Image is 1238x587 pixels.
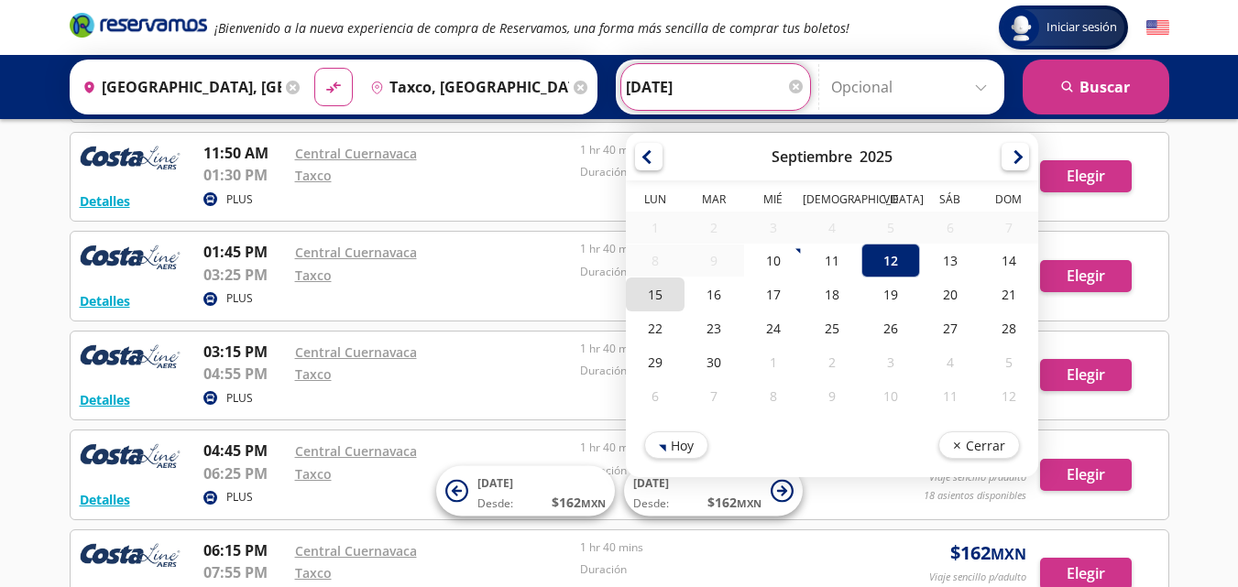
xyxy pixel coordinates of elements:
div: 16-Sep-25 [685,277,743,311]
div: 14-Sep-25 [979,244,1037,277]
p: 04:55 PM [203,363,286,385]
div: 12-Oct-25 [979,379,1037,413]
span: Iniciar sesión [1039,18,1124,37]
a: Central Cuernavaca [295,442,417,460]
span: [DATE] [633,475,669,491]
th: Sábado [920,191,979,212]
button: [DATE]Desde:$162MXN [624,466,803,516]
button: English [1146,16,1169,39]
div: 03-Sep-25 [743,212,802,244]
div: 30-Sep-25 [685,345,743,379]
div: 01-Oct-25 [743,345,802,379]
p: 06:15 PM [203,539,286,561]
p: 1 hr 40 mins [580,341,857,357]
a: Central Cuernavaca [295,343,417,361]
th: Viernes [861,191,920,212]
div: 09-Sep-25 [685,245,743,277]
p: 1 hr 40 mins [580,440,857,456]
img: RESERVAMOS [80,539,181,576]
div: 22-Sep-25 [626,311,685,345]
div: 06-Oct-25 [626,379,685,413]
span: $ 162 [707,493,761,512]
p: 03:25 PM [203,264,286,286]
div: Septiembre [772,147,852,167]
button: Detalles [80,291,130,310]
button: Elegir [1040,459,1132,491]
p: 03:15 PM [203,341,286,363]
p: Viaje sencillo p/adulto [929,570,1026,585]
p: 1 hr 40 mins [580,539,857,556]
a: Central Cuernavaca [295,542,417,560]
input: Buscar Destino [363,64,569,110]
button: Detalles [80,490,130,509]
th: Jueves [802,191,860,212]
a: Taxco [295,365,332,383]
small: MXN [737,496,761,510]
div: 09-Oct-25 [802,379,860,413]
p: 1 hr 40 mins [580,241,857,257]
div: 26-Sep-25 [861,311,920,345]
div: 05-Sep-25 [861,212,920,244]
div: 15-Sep-25 [626,277,685,311]
img: RESERVAMOS [80,241,181,277]
p: PLUS [226,489,253,505]
button: Hoy [644,431,708,459]
a: Central Cuernavaca [295,244,417,261]
span: [DATE] [477,475,513,491]
div: 03-Oct-25 [861,345,920,379]
p: 01:30 PM [203,164,286,186]
span: Desde: [477,495,513,512]
input: Opcional [831,64,995,110]
p: Duración [580,462,857,479]
div: 04-Sep-25 [802,212,860,244]
p: Duración [580,264,857,280]
div: 17-Sep-25 [743,277,802,311]
p: PLUS [226,290,253,307]
button: [DATE]Desde:$162MXN [436,466,615,516]
a: Brand Logo [70,11,207,44]
div: 06-Sep-25 [920,212,979,244]
th: Martes [685,191,743,212]
div: 28-Sep-25 [979,311,1037,345]
div: 02-Sep-25 [685,212,743,244]
div: 07-Sep-25 [979,212,1037,244]
button: Detalles [80,390,130,409]
input: Buscar Origen [75,64,281,110]
div: 18-Sep-25 [802,277,860,311]
span: $ 162 [950,539,1026,567]
div: 08-Sep-25 [626,245,685,277]
p: 11:50 AM [203,142,286,164]
div: 25-Sep-25 [802,311,860,345]
a: Taxco [295,564,332,582]
p: 07:55 PM [203,561,286,583]
div: 11-Sep-25 [802,244,860,277]
div: 04-Oct-25 [920,345,979,379]
div: 19-Sep-25 [861,277,920,311]
p: PLUS [226,390,253,407]
div: 21-Sep-25 [979,277,1037,311]
img: RESERVAMOS [80,341,181,377]
div: 12-Sep-25 [861,244,920,277]
button: Cerrar [937,431,1019,459]
div: 11-Oct-25 [920,379,979,413]
small: MXN [991,544,1026,564]
div: 07-Oct-25 [685,379,743,413]
div: 08-Oct-25 [743,379,802,413]
span: Desde: [633,495,669,512]
div: 10-Sep-25 [743,244,802,277]
div: 2025 [860,147,893,167]
div: 29-Sep-25 [626,345,685,379]
th: Domingo [979,191,1037,212]
a: Taxco [295,167,332,184]
a: Central Cuernavaca [295,145,417,162]
p: Duración [580,164,857,180]
img: RESERVAMOS [80,142,181,179]
p: 01:45 PM [203,241,286,263]
p: Duración [580,561,857,578]
th: Miércoles [743,191,802,212]
div: 23-Sep-25 [685,311,743,345]
div: 01-Sep-25 [626,212,685,244]
div: 13-Sep-25 [920,244,979,277]
p: Duración [580,363,857,379]
i: Brand Logo [70,11,207,38]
